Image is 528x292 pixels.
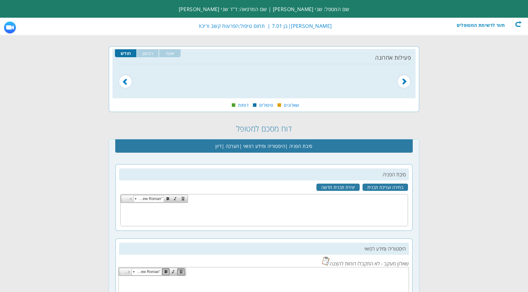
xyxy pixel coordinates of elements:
label: הפרעות קשב וריכוז [199,22,239,29]
span: [PERSON_NAME] [291,22,332,29]
div: שאלון מעקב - לא התקבלו דוחות להצגה [119,256,409,267]
span: דוחות [238,102,249,108]
span: | תחום טיפול: [197,22,271,29]
a: Bold [162,268,170,276]
h2: היסטוריה ומידע רפואי [119,243,409,255]
img: ZoomMeetingIcon.png [3,21,17,34]
a: Italic [171,195,179,203]
input: חודש [115,49,136,57]
span: סיבת הפניה | [285,140,313,152]
span: היסטוריה ומידע רפואי | [239,140,285,152]
iframe: Rich text editor with ID ctl00_MainContent_ctl03_txt [121,203,408,226]
span: "Times New Roman" [137,196,162,202]
a: בחירה ועריכת תבנית [363,184,408,191]
img: next [118,67,132,88]
div: חזור לרשימת המטופלים [449,21,522,27]
span: שאלונים [284,102,299,108]
label: בן 7.01 [272,22,288,29]
h2: סיבת הפניה [119,168,409,180]
input: רבעון [137,49,159,57]
a: Underline [179,195,187,203]
div: | [134,21,332,31]
a: יצירת תבנית חדשה [316,184,360,191]
a: Italic [170,268,177,276]
span: דיון [215,140,222,152]
a: "Times New Roman" [132,268,162,275]
img: copyReport.png [322,256,330,265]
span: Size [125,196,132,202]
img: prev [397,67,411,88]
a: Size [120,268,132,275]
a: "Times New Roman" [134,195,164,202]
input: שנה [159,49,181,57]
a: Bold [164,195,171,203]
span: טיפולים [259,102,273,108]
span: Size [123,269,130,275]
span: "Times New Roman" [135,269,160,275]
span: שם המטפל: שני [PERSON_NAME] | שם המרפאה: ד"ר שני [PERSON_NAME] [179,6,350,13]
a: Size [122,195,134,202]
span: הערכה | [222,140,239,152]
a: Underline [177,268,185,276]
h2: דוח מסכם למטופל [109,119,419,137]
div: פעילות אחרונה [117,54,411,61]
